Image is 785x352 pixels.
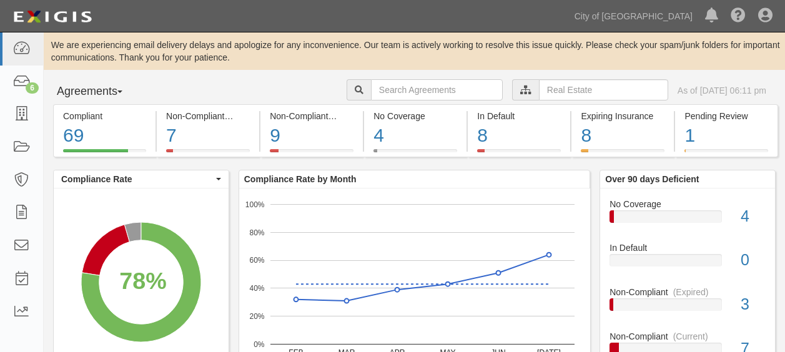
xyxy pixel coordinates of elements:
[53,79,147,104] button: Agreements
[260,149,363,159] a: Non-Compliant(Expired)9
[600,286,775,298] div: Non-Compliant
[673,286,709,298] div: (Expired)
[610,286,766,330] a: Non-Compliant(Expired)3
[26,82,39,94] div: 6
[731,205,775,228] div: 4
[610,242,766,286] a: In Default0
[371,79,503,100] input: Search Agreements
[63,110,146,122] div: Compliant
[63,122,146,149] div: 69
[166,110,250,122] div: Non-Compliant (Current)
[249,256,264,265] text: 60%
[731,249,775,271] div: 0
[610,198,766,242] a: No Coverage4
[61,173,213,185] span: Compliance Rate
[249,312,264,321] text: 20%
[249,228,264,237] text: 80%
[166,122,250,149] div: 7
[244,174,357,184] b: Compliance Rate by Month
[477,122,561,149] div: 8
[678,84,766,97] div: As of [DATE] 06:11 pm
[245,200,265,208] text: 100%
[731,293,775,316] div: 3
[673,330,708,343] div: (Current)
[539,79,668,100] input: Real Estate
[605,174,699,184] b: Over 90 days Deficient
[254,340,265,348] text: 0%
[373,110,457,122] div: No Coverage
[229,110,264,122] div: (Current)
[571,149,674,159] a: Expiring Insurance8
[44,39,785,64] div: We are experiencing email delivery delays and apologize for any inconvenience. Our team is active...
[53,149,156,159] a: Compliant69
[373,122,457,149] div: 4
[270,122,353,149] div: 9
[568,4,699,29] a: City of [GEOGRAPHIC_DATA]
[600,242,775,254] div: In Default
[581,110,664,122] div: Expiring Insurance
[333,110,369,122] div: (Expired)
[600,330,775,343] div: Non-Compliant
[249,284,264,293] text: 40%
[477,110,561,122] div: In Default
[54,170,229,188] button: Compliance Rate
[157,149,259,159] a: Non-Compliant(Current)7
[9,6,96,28] img: logo-5460c22ac91f19d4615b14bd174203de0afe785f0fc80cf4dbbc73dc1793850b.png
[600,198,775,210] div: No Coverage
[675,149,778,159] a: Pending Review1
[731,9,746,24] i: Help Center - Complianz
[468,149,570,159] a: In Default8
[581,122,664,149] div: 8
[119,265,166,298] div: 78%
[684,110,768,122] div: Pending Review
[364,149,467,159] a: No Coverage4
[270,110,353,122] div: Non-Compliant (Expired)
[684,122,768,149] div: 1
